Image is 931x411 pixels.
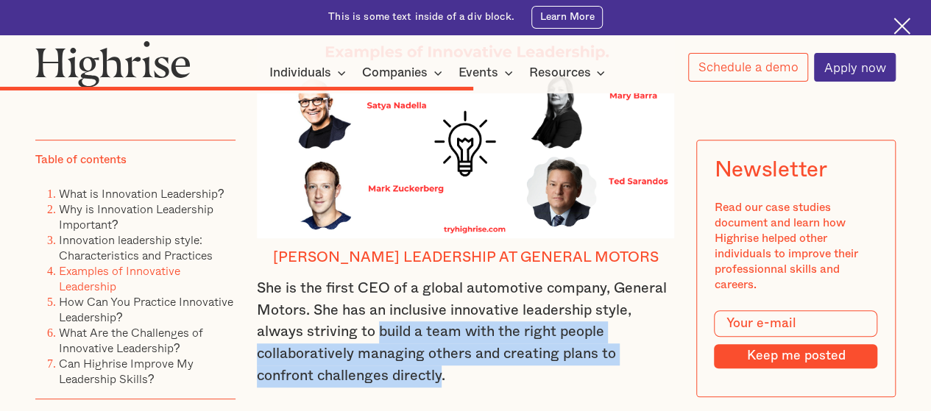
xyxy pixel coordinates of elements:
[362,64,447,82] div: Companies
[35,151,127,167] div: Table of contents
[714,310,877,368] form: Modal Form
[714,343,877,368] input: Keep me posted
[714,200,877,293] div: Read our case studies document and learn how Highrise helped other individuals to improve their p...
[59,200,213,233] a: Why is Innovation Leadership Important?
[459,64,517,82] div: Events
[59,231,213,264] a: Innovation leadership style: Characteristics and Practices
[714,310,877,337] input: Your e-mail
[688,53,808,82] a: Schedule a demo
[257,249,675,267] h4: [PERSON_NAME] leadership at General Motors
[59,262,180,295] a: Examples of Innovative Leadership
[257,278,675,387] p: She is the first CEO of a global automotive company, General Motors. She has an inclusive innovat...
[59,324,203,357] a: What Are the Challenges of Innovative Leadership?
[328,10,514,24] div: This is some text inside of a div block.
[531,6,603,29] a: Learn More
[59,185,224,202] a: What is Innovation Leadership?
[893,18,910,35] img: Cross icon
[59,354,194,387] a: Can Highrise Improve My Leadership Skills?
[269,64,350,82] div: Individuals
[362,64,428,82] div: Companies
[714,157,826,182] div: Newsletter
[814,53,896,82] a: Apply now
[269,64,331,82] div: Individuals
[257,29,675,238] img: Innovative leadership
[528,64,590,82] div: Resources
[35,40,191,87] img: Highrise logo
[59,293,233,326] a: How Can You Practice Innovative Leadership?
[459,64,498,82] div: Events
[528,64,609,82] div: Resources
